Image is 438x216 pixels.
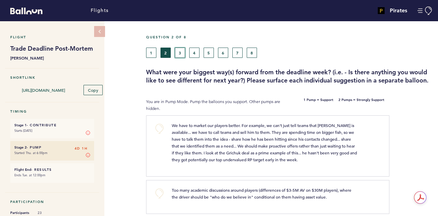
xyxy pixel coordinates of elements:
[91,7,109,14] a: Flights
[38,211,58,215] span: 23
[417,7,433,15] button: Manage Account
[10,54,94,61] b: [PERSON_NAME]
[189,48,199,58] button: 4
[146,48,156,58] button: 1
[14,145,27,150] small: Stage 2
[204,48,214,58] button: 5
[14,145,90,150] h6: - Pump
[14,123,27,127] small: Stage 1
[146,35,433,39] h5: Question 2 of 8
[14,123,90,127] h6: - Contribute
[146,98,287,112] p: You are in Pump Mode. Pump the balloons you support. Other pumps are hidden.
[5,7,42,14] a: Balloon
[14,167,31,172] small: Flight End
[88,87,98,93] span: Copy
[175,48,185,58] button: 3
[83,85,103,95] button: Copy
[10,8,42,14] svg: Balloon
[146,68,433,85] h3: What were your biggest way(s) forward from the deadline week? (i.e. - Is there anything you would...
[10,35,94,39] h5: Flight
[10,200,94,204] h5: Participation
[14,167,90,172] h6: - Results
[390,7,407,15] h4: Pirates
[247,48,257,58] button: 8
[232,48,243,58] button: 7
[338,98,384,112] b: 2 Pumps = Strongly Support
[10,75,94,80] h5: Shortlink
[172,123,358,162] span: We have to market our players better. For example, we can't just tell teams that [PERSON_NAME] is...
[160,48,171,58] button: 2
[10,45,94,53] h1: Trade Deadline Post-Mortem
[14,173,46,177] time: Ends Tue. at 12:00pm
[14,151,48,155] time: Started Thu. at 6:00pm
[304,98,333,112] b: 1 Pump = Support
[75,145,88,152] span: 4D 1H
[10,109,94,114] h5: Timing
[172,187,352,200] span: Too many academic discussions around players (differences of $3-5M AV on $30M players), where the...
[14,128,32,133] time: Starts [DATE]
[218,48,228,58] button: 6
